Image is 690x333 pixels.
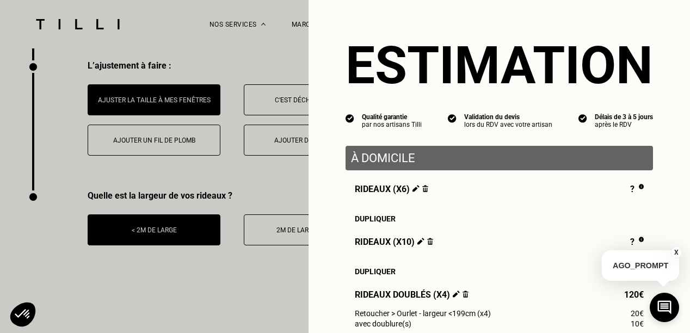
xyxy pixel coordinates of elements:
div: Dupliquer [355,267,644,276]
div: Dupliquer [355,214,644,223]
img: Éditer [453,291,460,298]
span: Retoucher > Ourlet - largeur <199cm (x4) [355,309,491,318]
span: Rideaux (x10) [355,237,433,249]
span: 20€ [631,309,644,318]
div: Délais de 3 à 5 jours [595,113,653,121]
section: Estimation [346,35,653,96]
div: par nos artisans Tilli [362,121,422,128]
p: À domicile [351,151,648,165]
div: lors du RDV avec votre artisan [464,121,552,128]
span: Rideaux doublés (x4) [355,289,469,300]
span: 10€ [631,319,644,328]
button: X [671,246,682,258]
p: AGO_PROMPT [602,250,679,281]
img: icon list info [346,113,354,123]
span: 120€ [624,289,644,300]
img: Pourquoi le prix est indéfini ? [639,184,644,189]
img: icon list info [448,113,457,123]
img: icon list info [578,113,587,123]
span: Rideaux (x6) [355,184,428,196]
img: Éditer [417,238,424,245]
div: ? [630,237,644,249]
span: avec doublure(s) [355,319,411,328]
img: Supprimer [427,238,433,245]
img: Pourquoi le prix est indéfini ? [639,237,644,242]
img: Éditer [412,185,420,192]
div: ? [630,184,644,196]
div: Qualité garantie [362,113,422,121]
div: Validation du devis [464,113,552,121]
img: Supprimer [463,291,469,298]
div: après le RDV [595,121,653,128]
img: Supprimer [422,185,428,192]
